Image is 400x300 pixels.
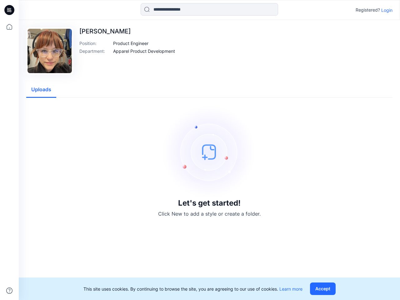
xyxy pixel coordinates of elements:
img: empty-state-image.svg [162,105,256,199]
p: Apparel Product Development [113,48,175,54]
p: Login [381,7,392,13]
p: Registered? [356,6,380,14]
p: Position : [79,40,111,47]
p: This site uses cookies. By continuing to browse the site, you are agreeing to our use of cookies. [83,286,302,292]
button: Accept [310,282,336,295]
a: Learn more [279,286,302,292]
button: Uploads [26,82,56,98]
h3: Let's get started! [178,199,241,207]
p: Product Engineer [113,40,148,47]
p: Click New to add a style or create a folder. [158,210,261,217]
p: Department : [79,48,111,54]
p: [PERSON_NAME] [79,27,175,35]
img: Jessie Desue [27,29,72,73]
